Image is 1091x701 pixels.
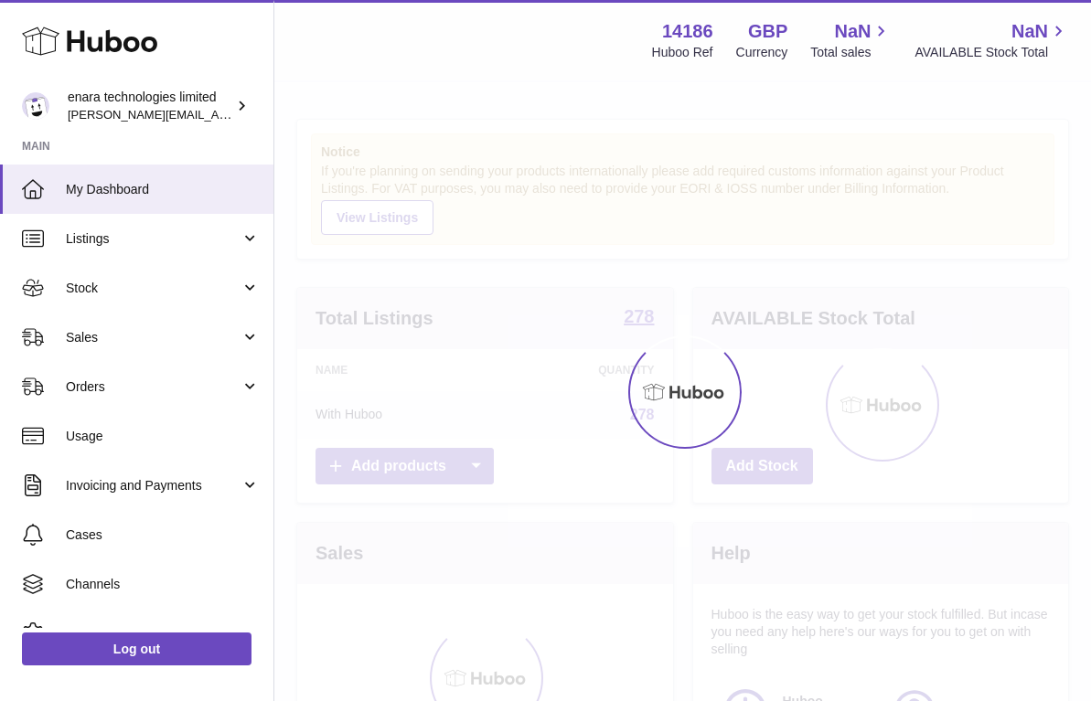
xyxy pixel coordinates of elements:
span: [PERSON_NAME][EMAIL_ADDRESS][DOMAIN_NAME] [68,107,367,122]
a: NaN Total sales [810,19,892,61]
span: AVAILABLE Stock Total [915,44,1069,61]
span: Orders [66,378,241,396]
strong: 14186 [662,19,713,44]
div: Huboo Ref [652,44,713,61]
span: Invoicing and Payments [66,477,241,494]
a: Log out [22,632,251,665]
strong: GBP [748,19,787,44]
span: My Dashboard [66,181,260,198]
span: Stock [66,280,241,297]
img: Dee@enara.co [22,92,49,120]
span: Usage [66,428,260,445]
span: Sales [66,329,241,346]
span: Settings [66,625,260,643]
span: Listings [66,230,241,248]
span: Channels [66,576,260,593]
span: Total sales [810,44,892,61]
div: Currency [736,44,788,61]
div: enara technologies limited [68,89,232,123]
span: Cases [66,526,260,544]
span: NaN [834,19,871,44]
a: NaN AVAILABLE Stock Total [915,19,1069,61]
span: NaN [1011,19,1048,44]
